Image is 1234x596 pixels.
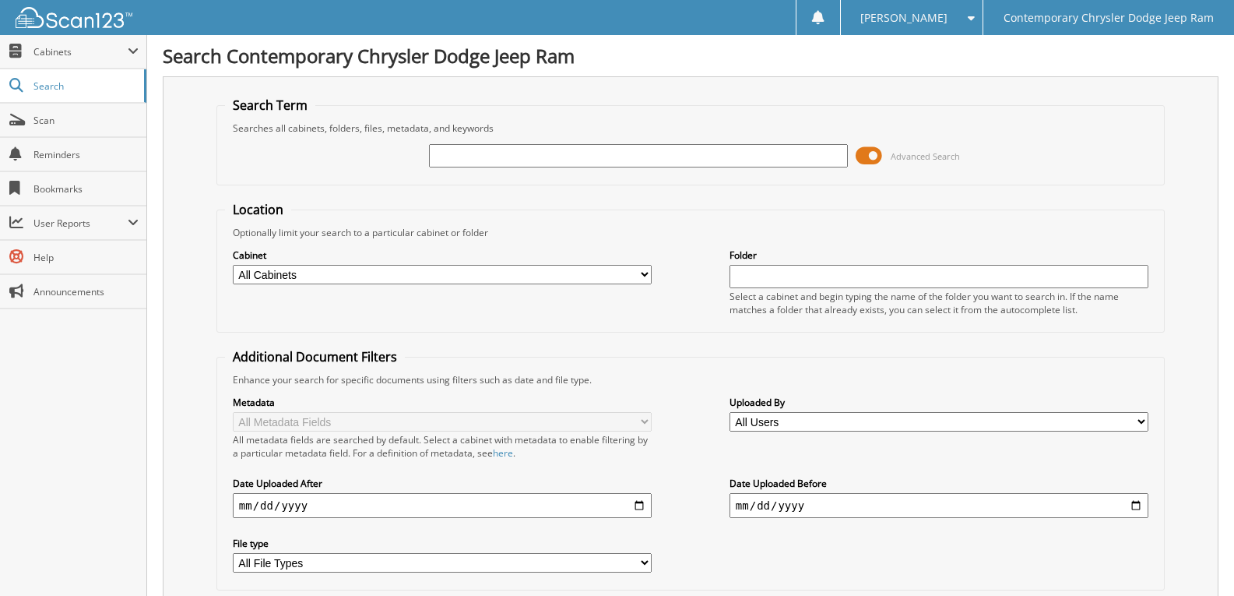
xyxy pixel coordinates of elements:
[225,373,1156,386] div: Enhance your search for specific documents using filters such as date and file type.
[730,396,1148,409] label: Uploaded By
[730,249,1148,262] label: Folder
[730,477,1148,490] label: Date Uploaded Before
[1156,521,1234,596] iframe: Chat Widget
[233,249,652,262] label: Cabinet
[225,226,1156,239] div: Optionally limit your search to a particular cabinet or folder
[33,79,136,93] span: Search
[225,122,1156,135] div: Searches all cabinets, folders, files, metadata, and keywords
[16,7,132,28] img: scan123-logo-white.svg
[233,493,652,518] input: start
[233,537,652,550] label: File type
[33,285,139,298] span: Announcements
[233,477,652,490] label: Date Uploaded After
[33,182,139,196] span: Bookmarks
[1004,13,1214,23] span: Contemporary Chrysler Dodge Jeep Ram
[33,148,139,161] span: Reminders
[33,251,139,264] span: Help
[33,217,128,230] span: User Reports
[225,201,291,218] legend: Location
[233,396,652,409] label: Metadata
[33,114,139,127] span: Scan
[163,43,1218,69] h1: Search Contemporary Chrysler Dodge Jeep Ram
[730,493,1148,518] input: end
[225,348,405,365] legend: Additional Document Filters
[493,446,513,460] a: here
[33,45,128,58] span: Cabinets
[891,150,960,162] span: Advanced Search
[225,97,315,114] legend: Search Term
[233,433,652,460] div: All metadata fields are searched by default. Select a cabinet with metadata to enable filtering b...
[860,13,947,23] span: [PERSON_NAME]
[730,290,1148,316] div: Select a cabinet and begin typing the name of the folder you want to search in. If the name match...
